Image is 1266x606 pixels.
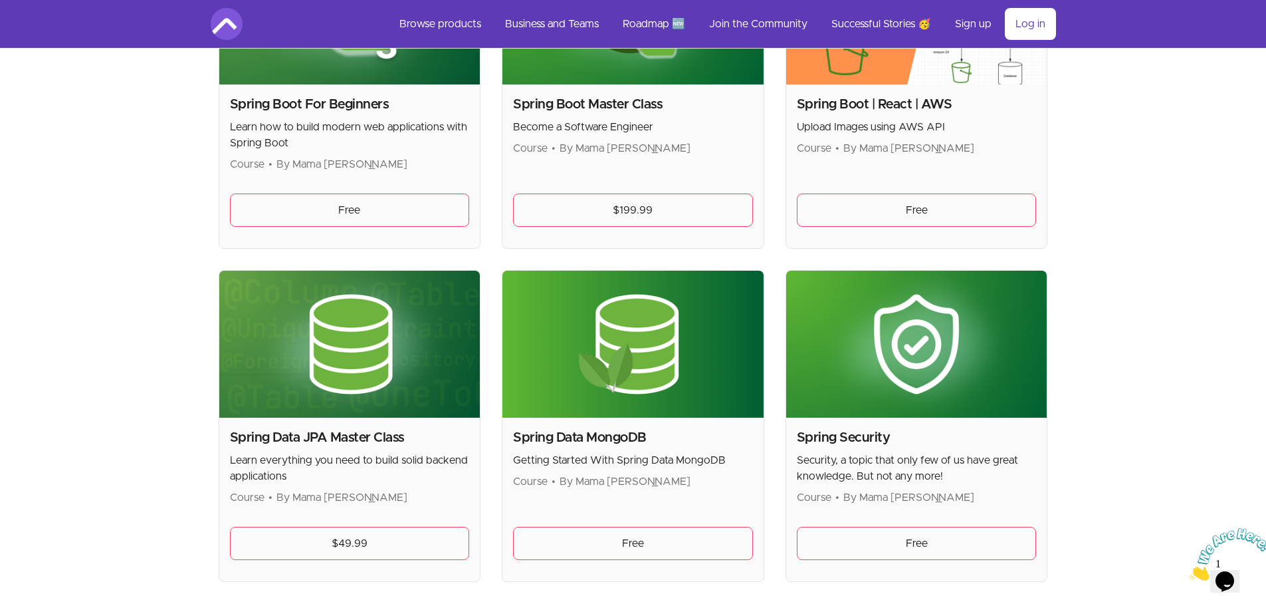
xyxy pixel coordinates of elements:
p: Upload Images using AWS API [797,119,1037,135]
a: $199.99 [513,194,753,227]
span: By Mama [PERSON_NAME] [843,492,974,503]
a: Join the Community [698,8,818,40]
span: • [552,476,556,487]
span: Course [513,143,548,154]
span: Course [797,143,831,154]
span: By Mama [PERSON_NAME] [843,143,974,154]
span: 1 [5,5,11,17]
a: Free [513,527,753,560]
a: Successful Stories 🥳 [821,8,942,40]
span: By Mama [PERSON_NAME] [560,143,690,154]
img: Product image for Spring Data MongoDB [502,271,764,418]
span: • [268,492,272,503]
img: Product image for Spring Data JPA Master Class [219,271,480,418]
span: • [552,143,556,154]
a: Free [230,194,470,227]
p: Security, a topic that only few of us have great knowledge. But not any more! [797,452,1037,484]
p: Become a Software Engineer [513,119,753,135]
span: Course [797,492,831,503]
h2: Spring Boot Master Class [513,95,753,114]
h2: Spring Security [797,428,1037,447]
span: • [835,143,839,154]
a: Free [797,527,1037,560]
a: Log in [1005,8,1056,40]
span: By Mama [PERSON_NAME] [276,492,407,503]
h2: Spring Boot For Beginners [230,95,470,114]
nav: Main [389,8,1056,40]
p: Learn everything you need to build solid backend applications [230,452,470,484]
img: Chat attention grabber [5,5,88,58]
span: • [268,159,272,170]
h2: Spring Data MongoDB [513,428,753,447]
h2: Spring Data JPA Master Class [230,428,470,447]
span: By Mama [PERSON_NAME] [560,476,690,487]
a: Sign up [944,8,1002,40]
img: Product image for Spring Security [786,271,1047,418]
span: Course [230,159,264,170]
a: Browse products [389,8,492,40]
img: Amigoscode logo [211,8,243,40]
span: Course [513,476,548,487]
a: Roadmap 🆕 [612,8,696,40]
span: Course [230,492,264,503]
iframe: chat widget [1184,523,1266,586]
a: Business and Teams [494,8,609,40]
p: Getting Started With Spring Data MongoDB [513,452,753,468]
span: By Mama [PERSON_NAME] [276,159,407,170]
span: • [835,492,839,503]
h2: Spring Boot | React | AWS [797,95,1037,114]
p: Learn how to build modern web applications with Spring Boot [230,119,470,151]
a: Free [797,194,1037,227]
a: $49.99 [230,527,470,560]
